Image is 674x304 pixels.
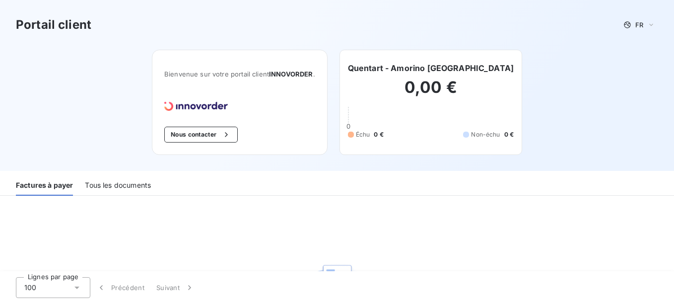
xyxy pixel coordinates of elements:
[346,122,350,130] span: 0
[471,130,500,139] span: Non-échu
[348,62,514,74] h6: Quentart - Amorino [GEOGRAPHIC_DATA]
[16,16,91,34] h3: Portail client
[269,70,313,78] span: INNOVORDER
[150,277,201,298] button: Suivant
[164,102,228,111] img: Company logo
[164,70,315,78] span: Bienvenue sur votre portail client .
[90,277,150,298] button: Précédent
[85,175,151,196] div: Tous les documents
[348,77,514,107] h2: 0,00 €
[374,130,383,139] span: 0 €
[24,283,36,293] span: 100
[635,21,643,29] span: FR
[164,127,238,143] button: Nous contacter
[356,130,370,139] span: Échu
[16,175,73,196] div: Factures à payer
[504,130,514,139] span: 0 €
